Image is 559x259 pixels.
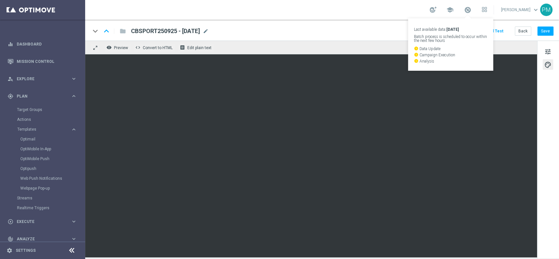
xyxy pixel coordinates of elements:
button: track_changes Analyze keyboard_arrow_right [7,236,77,242]
span: tune [544,47,551,56]
button: palette [543,59,553,70]
a: OptiMobile Push [20,156,68,161]
i: keyboard_arrow_right [71,126,77,133]
button: equalizer Dashboard [7,42,77,47]
a: Web Push Notifications [20,176,68,181]
a: Last available data:[DATE] Batch process is scheduled to occur within the next few hours watch_la... [463,5,472,15]
button: code Convert to HTML [134,43,176,52]
div: Templates [17,124,84,193]
div: Target Groups [17,105,84,115]
div: Templates [17,127,71,131]
button: Templates keyboard_arrow_right [17,127,77,132]
a: Actions [17,117,68,122]
div: Analyze [8,236,71,242]
a: Optimail [20,137,68,142]
button: remove_red_eye Preview [105,43,131,52]
span: palette [544,61,551,69]
i: watch_later [414,52,419,57]
i: remove_red_eye [106,45,112,50]
i: keyboard_arrow_right [71,218,77,225]
button: Save [537,27,553,36]
div: Plan [8,93,71,99]
p: Data Update [414,46,487,51]
div: OptiMobile Push [20,154,84,164]
a: [PERSON_NAME]keyboard_arrow_down [500,5,540,15]
div: OptiMobile In-App [20,144,84,154]
div: Mission Control [8,53,77,70]
strong: [DATE] [446,27,459,32]
i: watch_later [414,59,419,63]
i: keyboard_arrow_right [71,76,77,82]
a: Streams [17,195,68,201]
p: Campaign Execution [414,52,487,57]
span: Convert to HTML [143,46,173,50]
button: person_search Explore keyboard_arrow_right [7,76,77,82]
span: Plan [17,94,71,98]
i: gps_fixed [8,93,13,99]
i: keyboard_arrow_up [102,26,111,36]
button: Back [515,27,531,36]
span: Analyze [17,237,71,241]
div: Optimail [20,134,84,144]
i: receipt [180,45,185,50]
button: receipt Edit plain text [178,43,214,52]
span: Preview [114,46,128,50]
div: Web Push Notifications [20,174,84,183]
span: keyboard_arrow_down [532,6,539,13]
a: Mission Control [17,53,77,70]
span: mode_edit [203,28,209,34]
div: Realtime Triggers [17,203,84,213]
a: Realtime Triggers [17,205,68,211]
a: Settings [16,249,36,252]
div: Webpage Pop-up [20,183,84,193]
i: keyboard_arrow_right [71,93,77,99]
a: Dashboard [17,35,77,53]
span: Templates [17,127,64,131]
div: Dashboard [8,35,77,53]
i: person_search [8,76,13,82]
i: keyboard_arrow_right [71,236,77,242]
div: Execute [8,219,71,225]
span: school [446,6,454,13]
i: equalizer [8,41,13,47]
button: tune [543,46,553,57]
p: Analysis [414,59,487,63]
div: PM [540,4,552,16]
i: watch_later [414,46,419,51]
div: Actions [17,115,84,124]
span: Edit plain text [187,46,212,50]
div: Explore [8,76,71,82]
a: Optipush [20,166,68,171]
span: code [135,45,140,50]
a: OptiMobile In-App [20,146,68,152]
a: Webpage Pop-up [20,186,68,191]
button: Send Test [483,27,504,36]
a: Target Groups [17,107,68,112]
i: settings [7,248,12,253]
div: Streams [17,193,84,203]
div: Optipush [20,164,84,174]
span: CBSPORT250925 - 2025-09-25 [131,27,200,35]
p: Batch process is scheduled to occur within the next few hours [414,35,487,43]
span: Explore [17,77,71,81]
button: Mission Control [7,59,77,64]
span: Execute [17,220,71,224]
button: gps_fixed Plan keyboard_arrow_right [7,94,77,99]
button: play_circle_outline Execute keyboard_arrow_right [7,219,77,224]
p: Last available data: [414,28,487,31]
i: track_changes [8,236,13,242]
i: play_circle_outline [8,219,13,225]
